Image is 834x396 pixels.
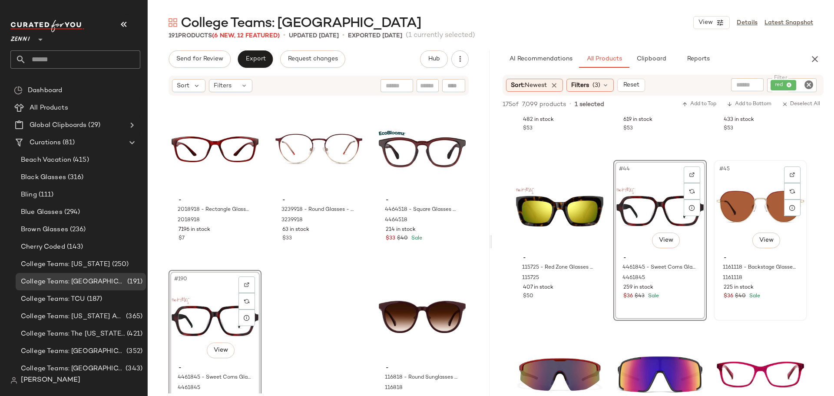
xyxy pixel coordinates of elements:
span: Black Glasses [21,173,66,183]
span: 619 in stock [623,116,652,124]
span: Dashboard [28,86,62,96]
span: $40 [397,235,408,243]
span: Global Clipboards [30,120,86,130]
span: (294) [63,207,80,217]
span: Clipboard [636,56,666,63]
span: $33 [282,235,292,243]
span: View [658,237,673,244]
span: Bling [21,190,37,200]
img: svg%3e [244,299,249,304]
span: College Teams: [GEOGRAPHIC_DATA] [21,277,126,287]
p: updated [DATE] [289,31,339,40]
span: (191) [126,277,142,287]
img: svg%3e [689,189,695,194]
span: College Teams: [US_STATE] A&M [21,312,124,322]
span: Filters [214,81,232,90]
img: 116818-sunglasses-front-view.jpg [379,273,466,361]
span: 191 [169,33,178,39]
span: Brown Glasses [21,225,68,235]
span: Export [245,56,265,63]
span: 2018918 - Rectangle Glasses - Red - Plastic [178,206,251,214]
span: (365) [124,312,142,322]
span: (415) [71,155,89,165]
span: Filters [571,81,589,90]
button: Add to Bottom [723,99,775,110]
button: Request changes [280,50,345,68]
span: College Teams: [GEOGRAPHIC_DATA] [21,346,125,356]
span: 116818 - Round Sunglasses - Red - Acetate [385,374,458,382]
span: Sale [410,236,422,241]
div: Products [169,31,280,40]
span: Send for Review [176,56,223,63]
span: (3) [592,81,600,90]
span: 1161118 - Backstage Glasses - Red - Stainless Steel [723,264,796,272]
span: (29) [86,120,100,130]
span: Reset [622,82,639,89]
span: Hub [428,56,440,63]
span: Cherry Coded [21,242,65,252]
span: 4461845 - Sweet Corns Glasses - Red Tortoiseshell - Acetate [622,264,696,272]
span: Add to Bottom [727,101,771,107]
span: College Teams: [US_STATE] [21,260,110,270]
img: 4461845-eyeglasses-front-view.jpg [616,163,704,251]
button: View [752,233,780,248]
span: College Teams: The [US_STATE] State [21,329,125,339]
span: (352) [125,346,142,356]
a: Latest Snapshot [764,18,813,27]
button: Add to Top [678,99,720,110]
button: View [207,343,235,358]
span: 214 in stock [386,226,416,234]
span: - [386,196,459,204]
span: (81) [61,138,75,148]
span: 3239918 - Round Glasses - Red - Stainless Steel [281,206,354,214]
span: 4464518 [385,216,407,224]
span: - [386,364,459,372]
span: $53 [623,125,633,133]
button: Send for Review [169,50,231,68]
span: 1 selected [575,100,604,109]
span: (187) [85,294,103,304]
span: All Products [586,56,622,63]
span: 225 in stock [724,284,754,292]
span: (143) [65,242,83,252]
span: 3239918 [281,216,303,224]
span: $53 [724,125,733,133]
p: Exported [DATE] [348,31,402,40]
span: - [282,196,355,204]
span: 4461845 - Sweet Corns Glasses - Red Tortoiseshell - Acetate [178,374,251,382]
button: Deselect All [778,99,824,110]
span: All Products [30,103,68,113]
span: 407 in stock [523,284,553,292]
span: - [523,254,596,262]
button: Hub [420,50,448,68]
img: 4464518-eyeglasses-front-view.jpg [379,105,466,193]
span: (421) [125,329,142,339]
button: Reset [617,79,645,92]
span: Curations [30,138,61,148]
span: AI Recommendations [509,56,573,63]
span: College Teams: TCU [21,294,85,304]
span: (236) [68,225,86,235]
span: View [698,19,713,26]
span: #45 [718,165,731,173]
span: - [724,254,797,262]
span: Sale [748,293,760,299]
img: 2018918-eyeglasses-front-view.jpg [172,105,258,193]
button: View [652,233,680,248]
span: Sort [177,81,189,90]
img: svg%3e [14,86,23,95]
span: 4464518 - Square Glasses - Red - bio_based [385,206,458,214]
i: Clear Filter [804,80,814,90]
span: College Teams: [GEOGRAPHIC_DATA] [181,15,421,32]
img: svg%3e [10,377,17,384]
span: 1161118 [723,274,742,282]
img: svg%3e [790,189,795,194]
img: 1161118-sunglasses-front-view.jpg [717,163,804,251]
img: svg%3e [244,282,249,287]
span: • [342,30,344,41]
span: 115725 - Red Zone Glasses - Tortoiseshell - Acetate [522,264,596,272]
img: cfy_white_logo.C9jOOHJF.svg [10,20,84,32]
span: Newest [525,82,547,89]
span: College Teams: [GEOGRAPHIC_DATA][US_STATE] [21,364,124,374]
span: [PERSON_NAME] [21,375,80,386]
